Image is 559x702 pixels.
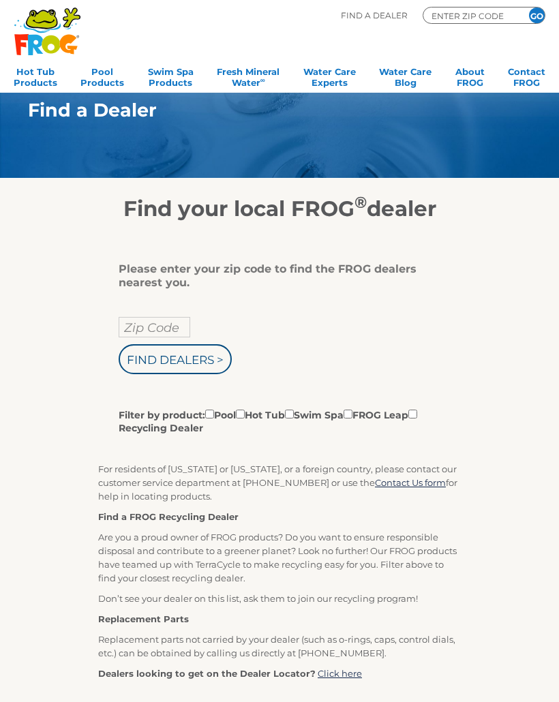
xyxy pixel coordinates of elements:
[430,10,512,22] input: Zip Code Form
[205,410,214,418] input: Filter by product:PoolHot TubSwim SpaFROG LeapRecycling Dealer
[508,62,545,89] a: ContactFROG
[98,613,189,624] strong: Replacement Parts
[529,7,545,23] input: GO
[14,62,57,89] a: Hot TubProducts
[80,62,124,89] a: PoolProducts
[28,100,497,121] h1: Find a Dealer
[260,76,265,84] sup: ∞
[375,477,446,488] a: Contact Us form
[98,668,316,679] strong: Dealers looking to get on the Dealer Locator?
[285,410,294,418] input: Filter by product:PoolHot TubSwim SpaFROG LeapRecycling Dealer
[119,407,430,435] label: Filter by product: Pool Hot Tub Swim Spa FROG Leap Recycling Dealer
[236,410,245,418] input: Filter by product:PoolHot TubSwim SpaFROG LeapRecycling Dealer
[98,632,461,660] p: Replacement parts not carried by your dealer (such as o-rings, caps, control dials, etc.) can be ...
[7,196,552,222] h2: Find your local FROG dealer
[98,511,239,522] strong: Find a FROG Recycling Dealer
[408,410,417,418] input: Filter by product:PoolHot TubSwim SpaFROG LeapRecycling Dealer
[303,62,356,89] a: Water CareExperts
[341,7,408,24] p: Find A Dealer
[455,62,485,89] a: AboutFROG
[98,592,461,605] p: Don’t see your dealer on this list, ask them to join our recycling program!
[217,62,279,89] a: Fresh MineralWater∞
[98,462,461,503] p: For residents of [US_STATE] or [US_STATE], or a foreign country, please contact our customer serv...
[379,62,432,89] a: Water CareBlog
[119,262,430,290] div: Please enter your zip code to find the FROG dealers nearest you.
[354,192,367,212] sup: ®
[119,344,232,374] input: Find Dealers >
[148,62,194,89] a: Swim SpaProducts
[344,410,352,418] input: Filter by product:PoolHot TubSwim SpaFROG LeapRecycling Dealer
[98,530,461,585] p: Are you a proud owner of FROG products? Do you want to ensure responsible disposal and contribute...
[318,668,362,679] a: Click here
